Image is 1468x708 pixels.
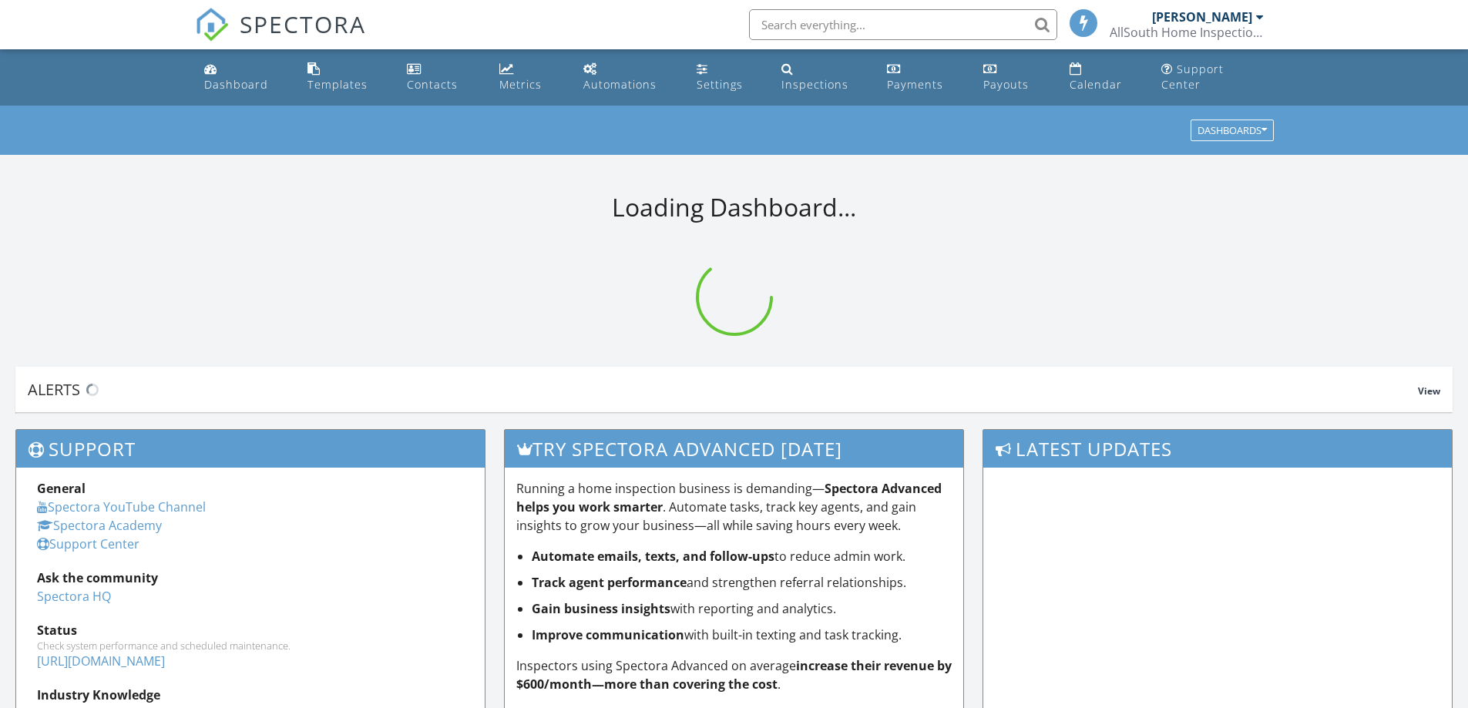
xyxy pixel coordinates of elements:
[37,686,464,704] div: Industry Knowledge
[690,55,763,99] a: Settings
[407,77,458,92] div: Contacts
[1418,384,1440,398] span: View
[1161,62,1224,92] div: Support Center
[577,55,678,99] a: Automations (Basic)
[532,547,952,565] li: to reduce admin work.
[1155,55,1271,99] a: Support Center
[516,657,952,693] strong: increase their revenue by $600/month—more than covering the cost
[749,9,1057,40] input: Search everything...
[1191,120,1274,142] button: Dashboards
[37,569,464,587] div: Ask the community
[1198,126,1267,136] div: Dashboards
[532,574,687,591] strong: Track agent performance
[37,621,464,639] div: Status
[697,77,743,92] div: Settings
[887,77,943,92] div: Payments
[307,77,368,92] div: Templates
[532,548,774,565] strong: Automate emails, texts, and follow-ups
[532,599,952,618] li: with reporting and analytics.
[37,588,111,605] a: Spectora HQ
[781,77,848,92] div: Inspections
[493,55,565,99] a: Metrics
[983,430,1452,468] h3: Latest Updates
[1063,55,1143,99] a: Calendar
[37,498,206,515] a: Spectora YouTube Channel
[532,600,670,617] strong: Gain business insights
[532,626,952,644] li: with built-in texting and task tracking.
[1152,9,1252,25] div: [PERSON_NAME]
[583,77,657,92] div: Automations
[499,77,542,92] div: Metrics
[1070,77,1122,92] div: Calendar
[775,55,868,99] a: Inspections
[532,573,952,592] li: and strengthen referral relationships.
[977,55,1051,99] a: Payouts
[983,77,1029,92] div: Payouts
[195,8,229,42] img: The Best Home Inspection Software - Spectora
[204,77,268,92] div: Dashboard
[301,55,388,99] a: Templates
[37,653,165,669] a: [URL][DOMAIN_NAME]
[240,8,366,40] span: SPECTORA
[1110,25,1264,40] div: AllSouth Home Inspections
[401,55,481,99] a: Contacts
[505,430,964,468] h3: Try spectora advanced [DATE]
[198,55,289,99] a: Dashboard
[37,535,139,552] a: Support Center
[532,626,684,643] strong: Improve communication
[37,480,86,497] strong: General
[37,639,464,652] div: Check system performance and scheduled maintenance.
[37,517,162,534] a: Spectora Academy
[16,430,485,468] h3: Support
[516,479,952,535] p: Running a home inspection business is demanding— . Automate tasks, track key agents, and gain ins...
[516,656,952,693] p: Inspectors using Spectora Advanced on average .
[881,55,966,99] a: Payments
[516,480,942,515] strong: Spectora Advanced helps you work smarter
[28,379,1418,400] div: Alerts
[195,21,366,53] a: SPECTORA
